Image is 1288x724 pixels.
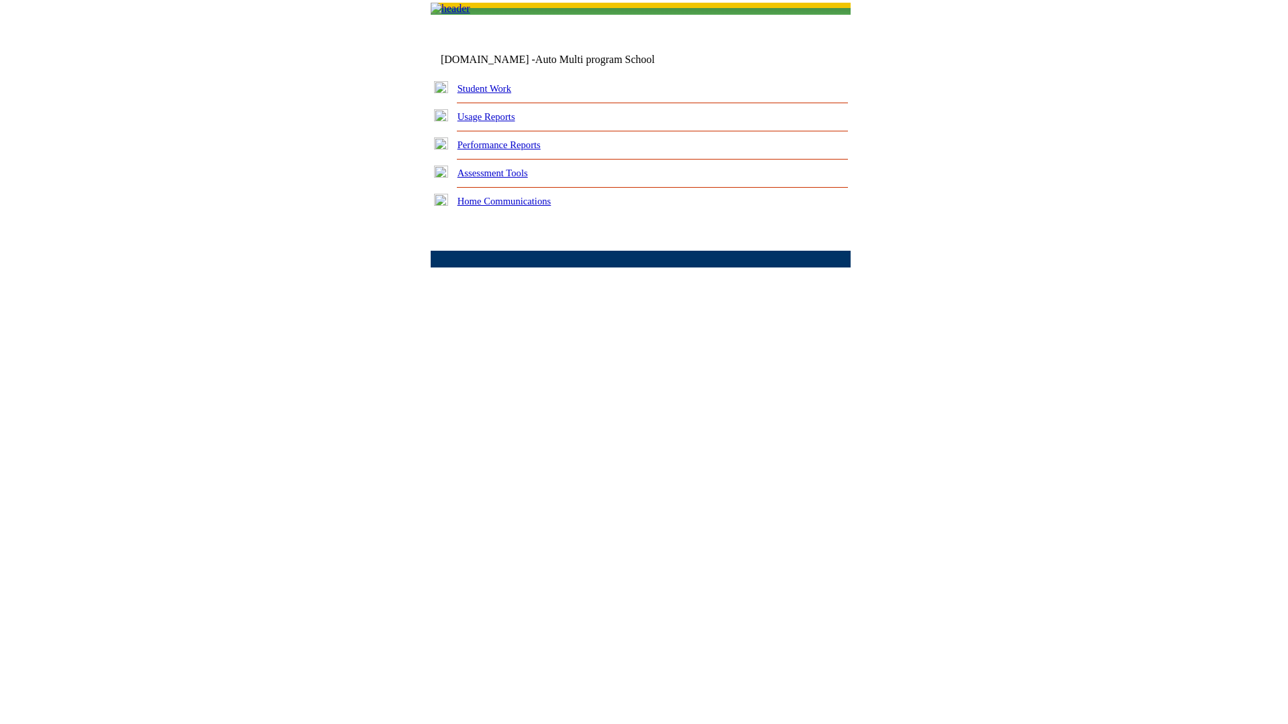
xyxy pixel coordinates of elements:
[441,54,688,66] td: [DOMAIN_NAME] -
[458,139,541,150] a: Performance Reports
[434,109,448,121] img: plus.gif
[434,137,448,149] img: plus.gif
[434,166,448,178] img: plus.gif
[535,54,655,65] nobr: Auto Multi program School
[434,81,448,93] img: plus.gif
[458,168,528,178] a: Assessment Tools
[458,83,511,94] a: Student Work
[431,3,470,15] img: header
[458,196,551,206] a: Home Communications
[434,194,448,206] img: plus.gif
[458,111,515,122] a: Usage Reports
